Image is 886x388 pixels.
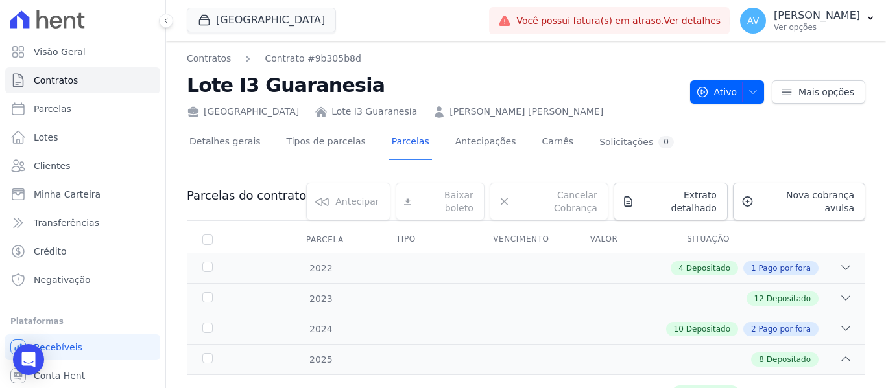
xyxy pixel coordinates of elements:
[759,323,811,335] span: Pago por fora
[187,52,680,65] nav: Breadcrumb
[381,226,477,253] th: Tipo
[599,136,674,148] div: Solicitações
[34,131,58,144] span: Lotes
[751,323,756,335] span: 2
[664,16,721,26] a: Ver detalhes
[539,126,576,160] a: Carnês
[658,136,674,148] div: 0
[759,262,811,274] span: Pago por fora
[686,262,730,274] span: Depositado
[34,369,85,382] span: Conta Hent
[291,227,359,253] div: Parcela
[640,188,717,214] span: Extrato detalhado
[767,293,811,304] span: Depositado
[733,183,865,220] a: Nova cobrança avulsa
[614,183,728,220] a: Extrato detalhado
[5,334,160,360] a: Recebíveis
[678,262,684,274] span: 4
[5,181,160,207] a: Minha Carteira
[759,188,854,214] span: Nova cobrança avulsa
[187,126,263,160] a: Detalhes gerais
[575,226,671,253] th: Valor
[686,323,730,335] span: Depositado
[449,105,603,119] a: [PERSON_NAME] [PERSON_NAME]
[34,245,67,258] span: Crédito
[5,238,160,264] a: Crédito
[754,293,764,304] span: 12
[34,273,91,286] span: Negativação
[5,267,160,293] a: Negativação
[5,67,160,93] a: Contratos
[674,323,684,335] span: 10
[690,80,765,104] button: Ativo
[284,126,368,160] a: Tipos de parcelas
[774,9,860,22] p: [PERSON_NAME]
[34,102,71,115] span: Parcelas
[331,105,417,119] a: Lote I3 Guaranesia
[187,71,680,100] h2: Lote I3 Guaranesia
[730,3,886,39] button: AV [PERSON_NAME] Ver opções
[34,216,99,229] span: Transferências
[798,86,854,98] span: Mais opções
[187,8,336,32] button: [GEOGRAPHIC_DATA]
[187,105,299,119] div: [GEOGRAPHIC_DATA]
[187,188,306,203] h3: Parcelas do contrato
[5,153,160,179] a: Clientes
[34,74,78,87] span: Contratos
[5,39,160,65] a: Visão Geral
[34,341,82,354] span: Recebíveis
[772,80,865,104] a: Mais opções
[759,354,764,365] span: 8
[10,314,155,329] div: Plataformas
[597,126,676,160] a: Solicitações0
[747,16,759,25] span: AV
[13,344,44,375] div: Open Intercom Messenger
[671,226,768,253] th: Situação
[5,210,160,236] a: Transferências
[389,126,432,160] a: Parcelas
[5,124,160,150] a: Lotes
[774,22,860,32] p: Ver opções
[751,262,756,274] span: 1
[516,14,721,28] span: Você possui fatura(s) em atraso.
[696,80,737,104] span: Ativo
[5,96,160,122] a: Parcelas
[34,45,86,58] span: Visão Geral
[34,159,70,172] span: Clientes
[453,126,519,160] a: Antecipações
[34,188,101,201] span: Minha Carteira
[187,52,361,65] nav: Breadcrumb
[767,354,811,365] span: Depositado
[187,52,231,65] a: Contratos
[265,52,361,65] a: Contrato #9b305b8d
[477,226,574,253] th: Vencimento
